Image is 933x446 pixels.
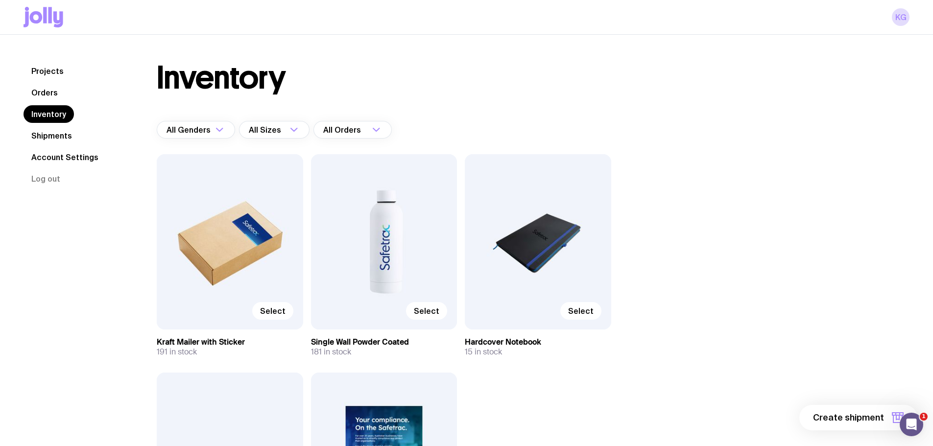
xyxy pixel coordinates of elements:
span: Select [260,306,286,316]
span: All Sizes [249,121,283,139]
span: Select [568,306,594,316]
span: 1 [920,413,928,421]
h3: Kraft Mailer with Sticker [157,337,303,347]
span: Create shipment [813,412,884,423]
span: All Genders [167,121,213,139]
h3: Single Wall Powder Coated [311,337,457,347]
button: Log out [24,170,68,188]
a: Projects [24,62,72,80]
h3: Hardcover Notebook [465,337,611,347]
span: All Orders [323,121,363,139]
input: Search for option [363,121,369,139]
a: Shipments [24,127,80,144]
a: Account Settings [24,148,106,166]
span: Select [414,306,439,316]
a: KG [892,8,909,26]
a: Inventory [24,105,74,123]
a: Orders [24,84,66,101]
span: 15 in stock [465,347,502,357]
button: Create shipment [799,405,917,430]
input: Search for option [283,121,287,139]
span: 191 in stock [157,347,197,357]
h1: Inventory [157,62,286,94]
div: Search for option [239,121,310,139]
div: Search for option [313,121,392,139]
iframe: Intercom live chat [900,413,923,436]
div: Search for option [157,121,235,139]
span: 181 in stock [311,347,351,357]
